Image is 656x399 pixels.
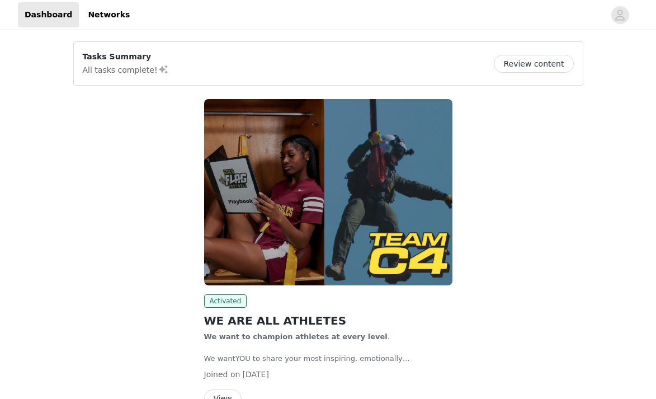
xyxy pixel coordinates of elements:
span: YOU to share your most inspiring, emotionally riveting [204,354,410,374]
span: Activated [204,294,247,308]
span: We want to champion athletes at every level [204,332,388,341]
a: Dashboard [18,2,79,27]
h2: WE ARE ALL ATHLETES [204,312,452,329]
span: [DATE] [243,370,269,379]
a: Networks [81,2,136,27]
span: We want [204,354,235,363]
span: . [388,332,390,341]
button: Review content [494,55,573,73]
span: Joined on [204,370,240,379]
p: All tasks complete! [83,63,169,76]
img: Cellucor [204,99,452,285]
p: Tasks Summary [83,51,169,63]
div: avatar [615,6,625,24]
